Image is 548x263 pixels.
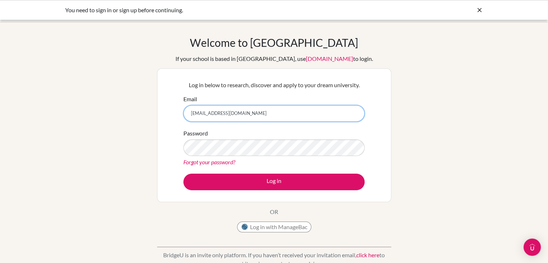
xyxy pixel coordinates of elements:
[356,251,379,258] a: click here
[183,174,365,190] button: Log in
[237,222,311,232] button: Log in with ManageBac
[183,159,235,165] a: Forgot your password?
[183,129,208,138] label: Password
[175,54,373,63] div: If your school is based in [GEOGRAPHIC_DATA], use to login.
[524,239,541,256] div: Open Intercom Messenger
[306,55,353,62] a: [DOMAIN_NAME]
[270,208,278,216] p: OR
[183,81,365,89] p: Log in below to research, discover and apply to your dream university.
[183,95,197,103] label: Email
[65,6,375,14] div: You need to sign in or sign up before continuing.
[190,36,358,49] h1: Welcome to [GEOGRAPHIC_DATA]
